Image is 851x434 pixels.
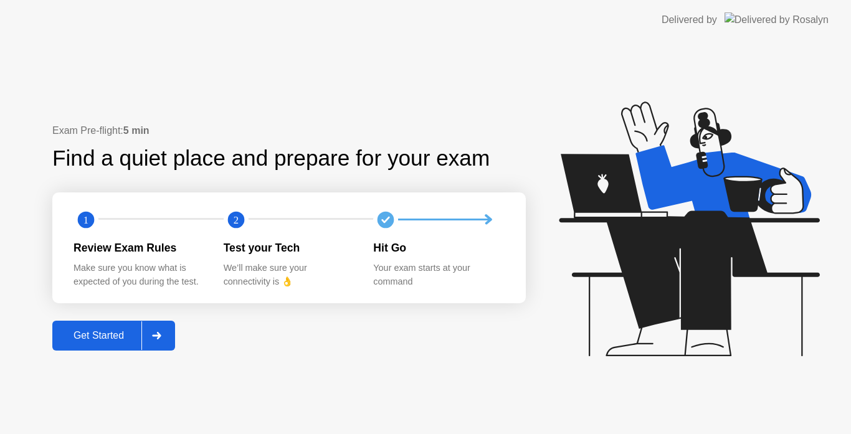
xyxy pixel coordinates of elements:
[234,214,239,225] text: 2
[123,125,150,136] b: 5 min
[83,214,88,225] text: 1
[56,330,141,341] div: Get Started
[224,262,354,288] div: We’ll make sure your connectivity is 👌
[373,262,503,288] div: Your exam starts at your command
[74,262,204,288] div: Make sure you know what is expected of you during the test.
[224,240,354,256] div: Test your Tech
[52,142,492,175] div: Find a quiet place and prepare for your exam
[662,12,717,27] div: Delivered by
[373,240,503,256] div: Hit Go
[74,240,204,256] div: Review Exam Rules
[725,12,829,27] img: Delivered by Rosalyn
[52,123,526,138] div: Exam Pre-flight:
[52,321,175,351] button: Get Started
